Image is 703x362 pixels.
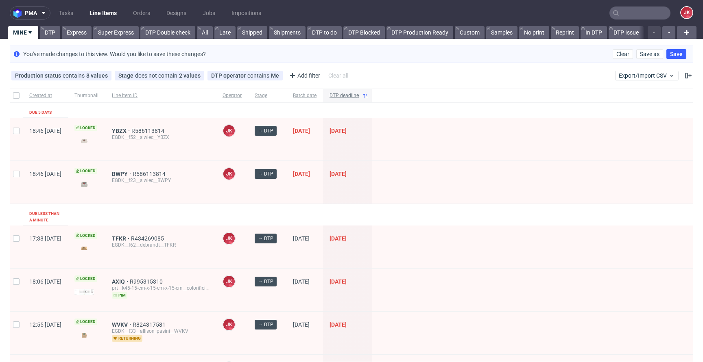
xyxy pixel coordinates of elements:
span: Stage [118,72,135,79]
a: R824317581 [133,321,167,328]
a: R434269085 [131,235,166,242]
span: [DATE] [293,321,310,328]
a: R586113814 [131,128,166,134]
span: Locked [74,319,97,325]
a: No print [519,26,549,39]
span: Stage [255,92,280,99]
span: → DTP [258,321,273,328]
a: WVKV [112,321,133,328]
span: [DATE] [330,235,347,242]
a: Line Items [85,7,122,20]
a: DTP Blocked [343,26,385,39]
a: In DTP [581,26,607,39]
span: returning [112,335,142,342]
img: logo [13,9,25,18]
a: Express [62,26,92,39]
span: Export/Import CSV [619,72,675,79]
div: EGDK__f33__allison_pasini__WVKV [112,328,210,334]
button: Export/Import CSV [615,71,679,80]
span: [DATE] [330,278,347,285]
span: [DATE] [330,171,347,177]
a: Super Express [93,26,139,39]
span: does not contain [135,72,179,79]
figcaption: JK [223,125,235,137]
img: version_two_editor_design.png [74,243,94,254]
p: You've made changes to this view. Would you like to save these changes? [23,50,206,58]
a: DTP Double check [140,26,195,39]
span: DTP deadline [330,92,359,99]
span: Save [670,51,683,57]
span: [DATE] [293,235,310,242]
span: contains [63,72,86,79]
a: DTP Issue [609,26,644,39]
a: Late [214,26,236,39]
figcaption: JK [223,276,235,287]
img: version_two_editor_design.png [74,179,94,190]
span: Production status [15,72,63,79]
a: Shipments [269,26,306,39]
a: All [197,26,213,39]
span: → DTP [258,127,273,134]
figcaption: JK [223,319,235,330]
a: DTP Production Ready [386,26,453,39]
a: Jobs [198,7,220,20]
span: [DATE] [330,321,347,328]
span: 12:55 [DATE] [29,321,61,328]
button: Clear [613,49,633,59]
span: 17:38 [DATE] [29,235,61,242]
span: Clear [616,51,629,57]
a: BWPY [112,171,133,177]
a: Samples [486,26,517,39]
span: Save as [640,51,659,57]
span: [DATE] [293,171,310,177]
span: [DATE] [330,128,347,134]
a: Reprint [551,26,579,39]
a: YBZX [112,128,131,134]
span: Locked [74,125,97,131]
a: TFKR [112,235,131,242]
a: AXIQ [112,278,130,285]
a: Shipped [237,26,267,39]
span: 18:46 [DATE] [29,171,61,177]
span: Operator [223,92,242,99]
button: pma [10,7,50,20]
span: Locked [74,168,97,174]
div: Due 5 days [29,109,52,116]
span: Thumbnail [74,92,99,99]
div: EGDK__f23__siwiec__BWPY [112,177,210,184]
span: pim [112,292,127,299]
a: Custom [455,26,485,39]
span: Batch date [293,92,317,99]
div: prt__k45-15-cm-x-15-cm-x-15-cm__colorificio_adriatico_s_r_l__AXIQ [112,285,210,291]
div: Add filter [286,69,322,82]
a: Impositions [227,7,266,20]
img: version_two_editor_design.png [74,289,94,295]
img: version_two_editor_design.png [74,329,94,340]
div: Me [271,72,279,79]
img: version_two_editor_design.png [74,135,94,146]
span: [DATE] [293,128,310,134]
a: R586113814 [133,171,167,177]
span: → DTP [258,278,273,285]
div: Due less than a minute [29,210,61,223]
div: 2 values [179,72,201,79]
span: → DTP [258,235,273,242]
span: [DATE] [293,278,310,285]
figcaption: JK [223,233,235,244]
div: EGDK__f62__debrandt__TFKR [112,242,210,248]
span: Locked [74,275,97,282]
a: DTP [40,26,60,39]
span: Created at [29,92,61,99]
span: pma [25,10,37,16]
div: EGDK__f52__siwiec__YBZX [112,134,210,141]
span: → DTP [258,170,273,178]
span: 18:06 [DATE] [29,278,61,285]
